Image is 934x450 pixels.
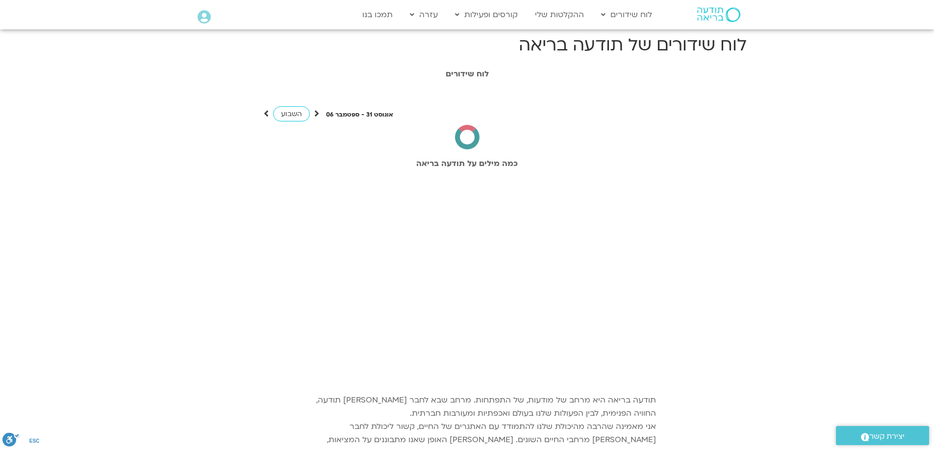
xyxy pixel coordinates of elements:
[193,159,742,168] h2: כמה מילים על תודעה בריאה
[273,106,310,121] a: השבוע
[450,5,523,24] a: קורסים ופעילות
[193,70,742,78] h1: לוח שידורים
[869,430,905,443] span: יצירת קשר
[836,426,929,445] a: יצירת קשר
[530,5,589,24] a: ההקלטות שלי
[281,109,302,118] span: השבוע
[697,7,740,22] img: תודעה בריאה
[357,5,398,24] a: תמכו בנו
[326,110,393,120] p: אוגוסט 31 - ספטמבר 06
[596,5,657,24] a: לוח שידורים
[188,33,747,57] h1: לוח שידורים של תודעה בריאה
[405,5,443,24] a: עזרה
